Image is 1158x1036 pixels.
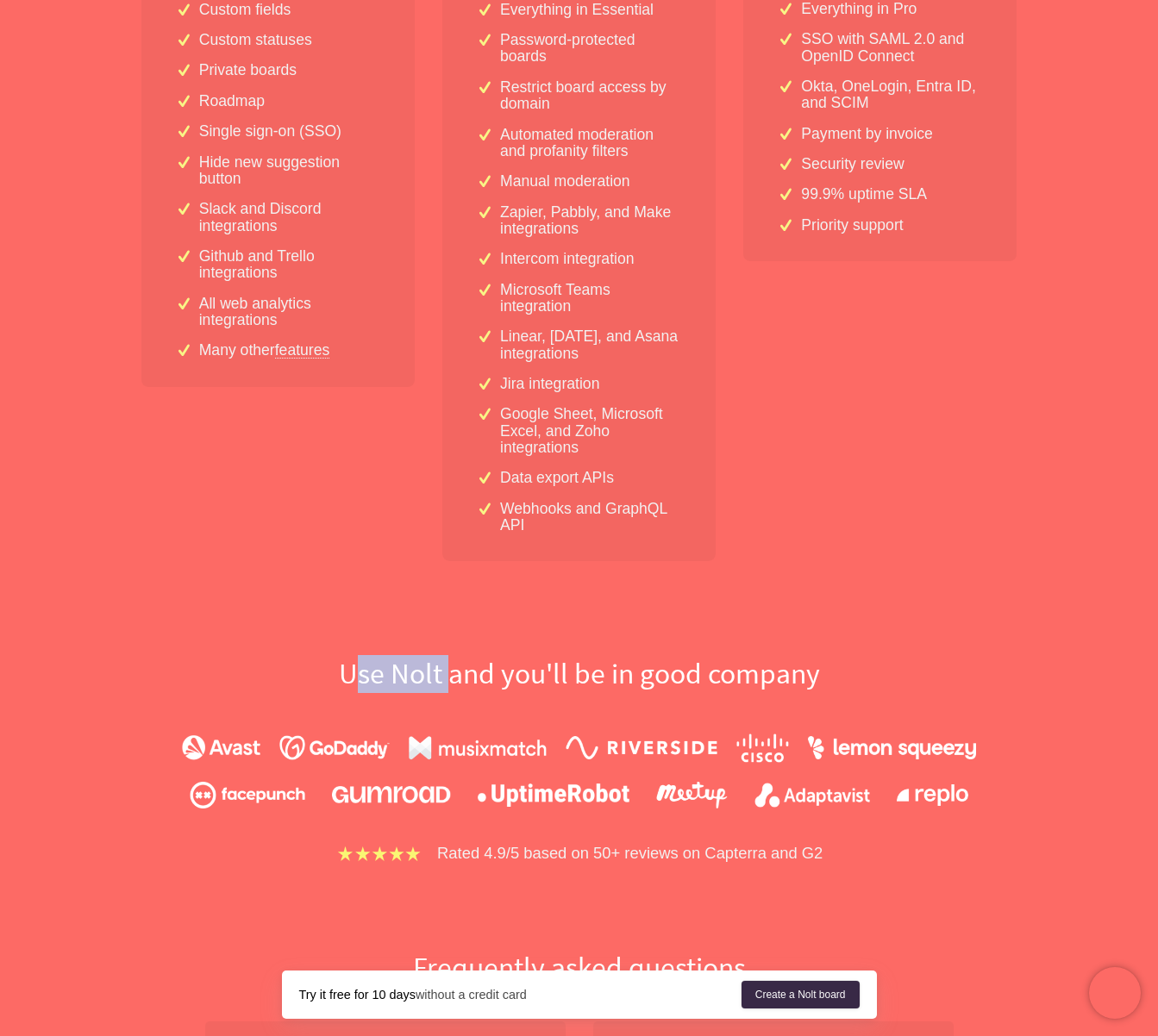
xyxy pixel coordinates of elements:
[500,470,614,486] p: Data export APIs
[299,988,416,1002] strong: Try it free for 10 days
[199,248,380,282] p: Github and Trello integrations
[801,31,982,65] p: SSO with SAML 2.0 and OpenID Connect
[500,2,654,18] p: Everything in Essential
[742,981,860,1008] a: Create a Nolt board
[275,342,330,358] a: features
[801,156,904,172] p: Security review
[299,986,742,1003] div: without a credit card
[335,844,423,864] img: stars.b067e34983.png
[199,2,291,18] p: Custom fields
[500,32,681,66] p: Password-protected boards
[199,123,341,140] p: Single sign-on (SSO)
[199,93,265,109] p: Roadmap
[199,32,312,48] p: Custom statuses
[500,501,681,534] p: Webhooks and GraphQL API
[28,949,1131,987] h2: Frequently asked questions
[500,204,681,238] p: Zapier, Pabbly, and Make integrations
[801,186,927,203] p: 99.9% uptime SLA
[199,201,380,234] p: Slack and Discord integrations
[500,173,630,190] p: Manual moderation
[28,655,1131,693] h2: Use Nolt and you'll be in good company
[566,736,717,759] img: riverside.224b59c4e9.png
[656,782,728,808] img: meetup.9107d9babc.png
[199,342,330,359] p: Many other
[332,786,451,803] img: gumroad.2d33986aca.png
[500,251,635,267] p: Intercom integration
[500,406,681,456] p: Google Sheet, Microsoft Excel, and Zoho integrations
[199,296,380,329] p: All web analytics integrations
[754,783,870,808] img: adaptavist.4060977e04.png
[190,782,305,808] img: facepunch.2d9380a33e.png
[500,328,681,362] p: Linear, [DATE], and Asana integrations
[1089,967,1141,1019] iframe: Chatra live chat
[409,736,547,760] img: musixmatch.134dacf828.png
[801,78,982,112] p: Okta, OneLogin, Entra ID, and SCIM
[199,154,380,188] p: Hide new suggestion button
[808,736,976,759] img: lemonsqueezy.bc0263d410.png
[500,376,599,392] p: Jira integration
[437,840,823,865] p: Rated 4.9/5 based on 50+ reviews on Capterra and G2
[736,733,789,763] img: cisco.095899e268.png
[801,217,903,234] p: Priority support
[897,784,968,807] img: replo.43f45c7cdc.png
[801,126,933,142] p: Payment by invoice
[801,1,917,17] p: Everything in Pro
[500,79,681,113] p: Restrict board access by domain
[279,735,390,760] img: godaddy.fea34582f6.png
[500,127,681,160] p: Automated moderation and profanity filters
[199,62,297,78] p: Private boards
[182,735,260,760] img: avast.6829f2e004.png
[478,783,629,806] img: uptimerobot.920923f729.png
[500,282,681,315] p: Microsoft Teams integration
